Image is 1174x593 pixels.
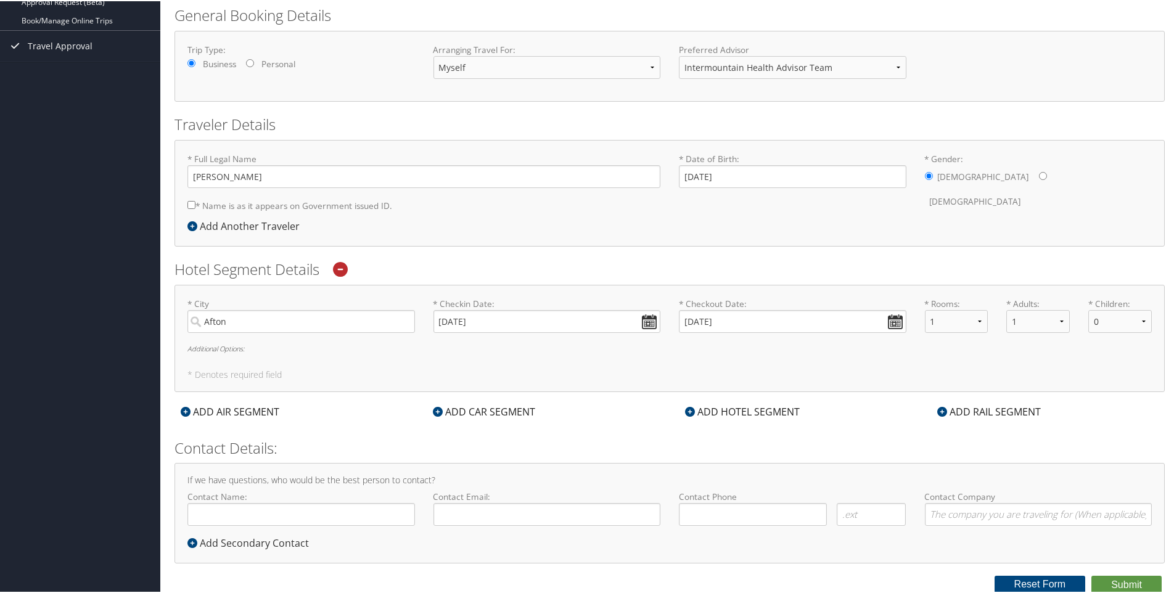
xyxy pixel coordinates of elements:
[174,436,1165,457] h2: Contact Details:
[433,502,661,525] input: Contact Email:
[995,575,1086,592] button: Reset Form
[427,403,541,418] div: ADD CAR SEGMENT
[261,57,295,69] label: Personal
[433,489,661,525] label: Contact Email:
[679,152,906,187] label: * Date of Birth:
[187,193,392,216] label: * Name is as it appears on Government issued ID.
[930,189,1021,212] label: [DEMOGRAPHIC_DATA]
[433,296,661,332] label: * Checkin Date:
[837,502,906,525] input: .ext
[1091,575,1162,593] button: Submit
[187,218,306,232] div: Add Another Traveler
[174,403,285,418] div: ADD AIR SEGMENT
[679,296,906,332] label: * Checkout Date:
[174,113,1165,134] h2: Traveler Details
[187,152,660,187] label: * Full Legal Name
[679,309,906,332] input: * Checkout Date:
[925,171,933,179] input: * Gender:[DEMOGRAPHIC_DATA][DEMOGRAPHIC_DATA]
[187,296,415,332] label: * City
[925,152,1152,213] label: * Gender:
[187,534,315,549] div: Add Secondary Contact
[28,30,92,60] span: Travel Approval
[187,475,1152,483] h4: If we have questions, who would be the best person to contact?
[679,164,906,187] input: * Date of Birth:
[187,489,415,525] label: Contact Name:
[1039,171,1047,179] input: * Gender:[DEMOGRAPHIC_DATA][DEMOGRAPHIC_DATA]
[187,43,415,55] label: Trip Type:
[1088,296,1152,309] label: * Children:
[679,403,806,418] div: ADD HOTEL SEGMENT
[187,164,660,187] input: * Full Legal Name
[679,43,906,55] label: Preferred Advisor
[931,403,1047,418] div: ADD RAIL SEGMENT
[433,309,661,332] input: * Checkin Date:
[679,489,906,502] label: Contact Phone
[938,164,1029,187] label: [DEMOGRAPHIC_DATA]
[203,57,236,69] label: Business
[925,296,988,309] label: * Rooms:
[187,369,1152,378] h5: * Denotes required field
[174,4,1165,25] h2: General Booking Details
[1006,296,1070,309] label: * Adults:
[187,502,415,525] input: Contact Name:
[187,200,195,208] input: * Name is as it appears on Government issued ID.
[433,43,661,55] label: Arranging Travel For:
[174,258,1165,279] h2: Hotel Segment Details
[925,489,1152,525] label: Contact Company
[187,344,1152,351] h6: Additional Options:
[925,502,1152,525] input: Contact Company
